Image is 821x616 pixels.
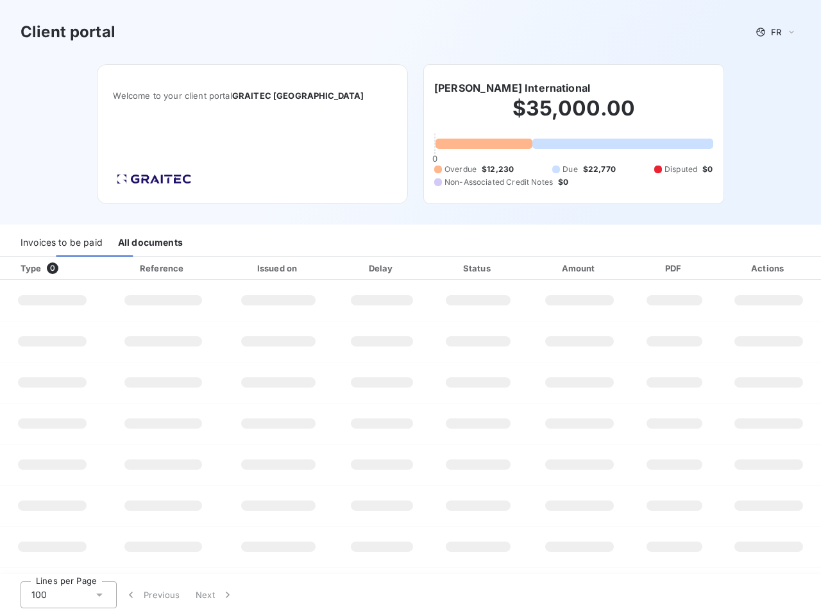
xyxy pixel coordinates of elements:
[13,262,101,275] div: Type
[31,588,47,601] span: 100
[113,170,195,188] img: Company logo
[434,80,590,96] h6: [PERSON_NAME] International
[113,90,392,101] span: Welcome to your client portal
[432,153,437,164] span: 0
[771,27,781,37] span: FR
[719,262,818,275] div: Actions
[444,176,553,188] span: Non-Associated Credit Notes
[434,96,713,134] h2: $35,000.00
[337,262,427,275] div: Delay
[232,90,364,101] span: GRAITEC [GEOGRAPHIC_DATA]
[140,263,183,273] div: Reference
[432,262,525,275] div: Status
[47,262,58,274] span: 0
[702,164,713,175] span: $0
[563,164,577,175] span: Due
[583,164,616,175] span: $22,770
[634,262,714,275] div: PDF
[444,164,477,175] span: Overdue
[21,21,115,44] h3: Client portal
[530,262,630,275] div: Amount
[664,164,697,175] span: Disputed
[118,230,183,257] div: All documents
[117,581,188,608] button: Previous
[482,164,514,175] span: $12,230
[558,176,568,188] span: $0
[224,262,332,275] div: Issued on
[21,230,103,257] div: Invoices to be paid
[188,581,242,608] button: Next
